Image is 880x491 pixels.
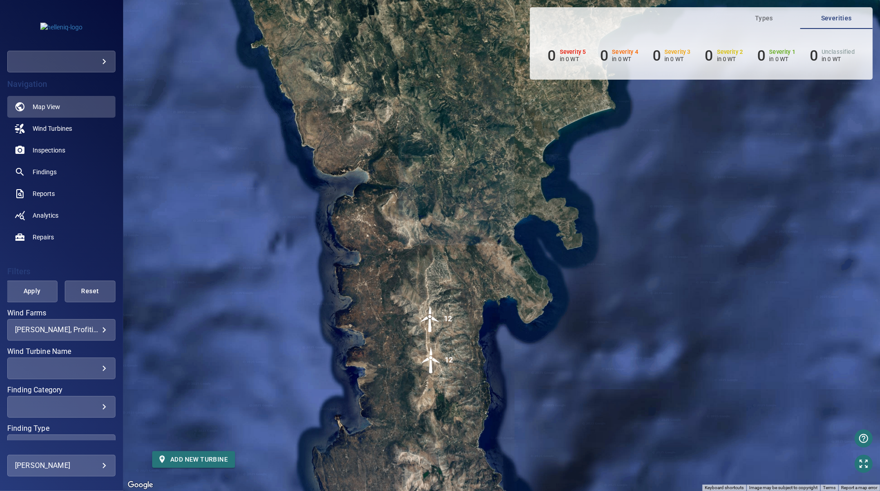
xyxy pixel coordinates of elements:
div: Wind Turbine Name [7,358,115,379]
label: Finding Category [7,386,115,394]
h4: Filters [7,267,115,276]
div: Finding Type [7,434,115,456]
h6: 0 [757,47,765,64]
span: Repairs [33,233,54,242]
img: Google [125,479,155,491]
button: Reset [65,281,115,302]
h6: Severity 3 [664,49,691,55]
p: in 0 WT [560,56,586,62]
span: Findings [33,167,57,176]
p: in 0 WT [769,56,796,62]
button: Keyboard shortcuts [705,485,744,491]
span: Severities [806,13,867,24]
li: Severity 4 [600,47,638,64]
h6: 0 [705,47,713,64]
button: Add new turbine [152,451,235,468]
span: Wind Turbines [33,124,72,133]
h6: 0 [810,47,818,64]
img: windFarmIcon.svg [417,305,444,333]
a: reports noActive [7,183,115,205]
label: Finding Type [7,425,115,432]
h6: 0 [600,47,608,64]
span: Apply [18,286,46,297]
span: Image may be subject to copyright [749,485,817,490]
label: Wind Turbine Name [7,348,115,355]
h6: 0 [653,47,661,64]
span: Types [733,13,795,24]
div: 12 [444,305,452,333]
span: Analytics [33,211,58,220]
img: helleniq-logo [40,23,83,32]
div: Wind Farms [7,319,115,341]
button: Apply [6,281,57,302]
gmp-advanced-marker: 12 [417,305,444,334]
span: Inspections [33,146,65,155]
div: Finding Category [7,396,115,418]
span: Map View [33,102,60,111]
h6: Severity 2 [717,49,743,55]
a: map active [7,96,115,118]
img: windFarmIcon.svg [418,347,445,374]
h6: Severity 4 [612,49,639,55]
div: [PERSON_NAME], Profitis_Ilias_1_2 [15,325,108,334]
a: inspections noActive [7,139,115,161]
p: in 0 WT [612,56,639,62]
h6: Unclassified [822,49,855,55]
a: Open this area in Google Maps (opens a new window) [125,479,155,491]
li: Severity Unclassified [810,47,855,64]
h4: Navigation [7,80,115,89]
p: in 0 WT [664,56,691,62]
span: Reset [76,286,104,297]
a: repairs noActive [7,226,115,248]
span: Add new turbine [159,454,228,465]
p: in 0 WT [822,56,855,62]
div: 12 [445,347,453,374]
a: analytics noActive [7,205,115,226]
h6: Severity 1 [769,49,796,55]
a: Report a map error [841,485,877,490]
label: Wind Farms [7,310,115,317]
h6: 0 [548,47,556,64]
li: Severity 2 [705,47,743,64]
span: Reports [33,189,55,198]
div: [PERSON_NAME] [15,458,108,473]
a: findings noActive [7,161,115,183]
a: Terms (opens in new tab) [823,485,836,490]
p: in 0 WT [717,56,743,62]
gmp-advanced-marker: 12 [418,347,445,375]
li: Severity 3 [653,47,691,64]
li: Severity 1 [757,47,795,64]
div: helleniq [7,51,115,72]
a: windturbines noActive [7,118,115,139]
h6: Severity 5 [560,49,586,55]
